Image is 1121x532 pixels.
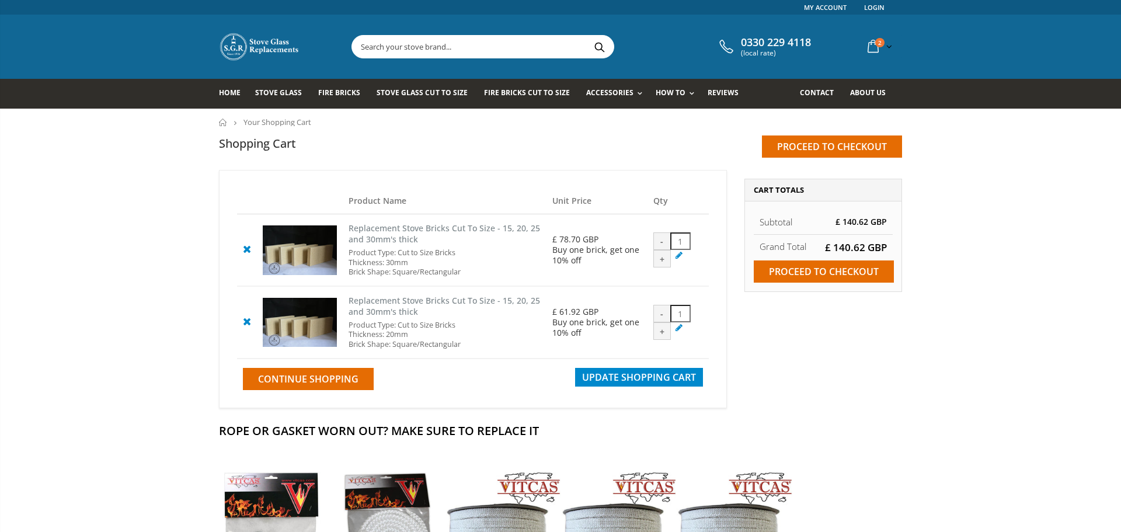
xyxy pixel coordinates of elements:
span: Reviews [708,88,739,98]
a: Replacement Stove Bricks Cut To Size - 15, 20, 25 and 30mm's thick [349,295,540,317]
span: £ 140.62 GBP [835,216,887,227]
div: + [653,250,671,267]
span: £ 140.62 GBP [825,241,887,254]
strong: Grand Total [760,241,806,252]
div: Buy one brick, get one 10% off [552,317,642,338]
span: Update Shopping Cart [582,371,696,384]
button: Search [586,36,612,58]
div: - [653,232,671,250]
h1: Shopping Cart [219,135,296,151]
img: Replacement Stove Bricks Cut To Size - 15, 20, 25 and 30mm's thick - Brick Pool #50 [263,298,337,347]
span: £ 61.92 GBP [552,306,598,317]
a: Stove Glass [255,79,311,109]
a: Home [219,79,249,109]
a: Accessories [586,79,648,109]
button: Update Shopping Cart [575,368,703,387]
span: Continue Shopping [258,373,358,385]
a: 0330 229 4118 (local rate) [716,36,811,57]
div: - [653,305,671,322]
span: 0330 229 4118 [741,36,811,49]
a: Continue Shopping [243,368,374,390]
span: Fire Bricks [318,88,360,98]
a: How To [656,79,700,109]
input: Proceed to checkout [762,135,902,158]
img: Replacement Stove Bricks Cut To Size - 15, 20, 25 and 30mm's thick - Brick Pool #26 [263,225,337,274]
div: + [653,322,671,340]
span: Contact [800,88,834,98]
span: Cart Totals [754,185,804,195]
a: Replacement Stove Bricks Cut To Size - 15, 20, 25 and 30mm's thick [349,222,540,245]
a: Fire Bricks [318,79,369,109]
span: Accessories [586,88,633,98]
a: About us [850,79,894,109]
a: Reviews [708,79,747,109]
span: Stove Glass Cut To Size [377,88,467,98]
span: £ 78.70 GBP [552,234,598,245]
span: (local rate) [741,49,811,57]
a: Fire Bricks Cut To Size [484,79,579,109]
span: Home [219,88,241,98]
a: 2 [863,35,894,58]
th: Product Name [343,188,546,214]
input: Proceed to checkout [754,260,894,283]
span: Stove Glass [255,88,302,98]
th: Unit Price [546,188,647,214]
span: Subtotal [760,216,792,228]
input: Search your stove brand... [352,36,744,58]
div: Buy one brick, get one 10% off [552,245,642,266]
span: Your Shopping Cart [243,117,311,127]
img: Stove Glass Replacement [219,32,301,61]
th: Qty [647,188,709,214]
div: Product Type: Cut to Size Bricks Thickness: 20mm Brick Shape: Square/Rectangular [349,321,541,349]
span: How To [656,88,685,98]
div: Product Type: Cut to Size Bricks Thickness: 30mm Brick Shape: Square/Rectangular [349,248,541,277]
span: Fire Bricks Cut To Size [484,88,570,98]
a: Stove Glass Cut To Size [377,79,476,109]
h2: Rope Or Gasket Worn Out? Make Sure To Replace It [219,423,902,439]
span: About us [850,88,886,98]
span: 2 [875,38,885,47]
a: Home [219,119,228,126]
a: Contact [800,79,843,109]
